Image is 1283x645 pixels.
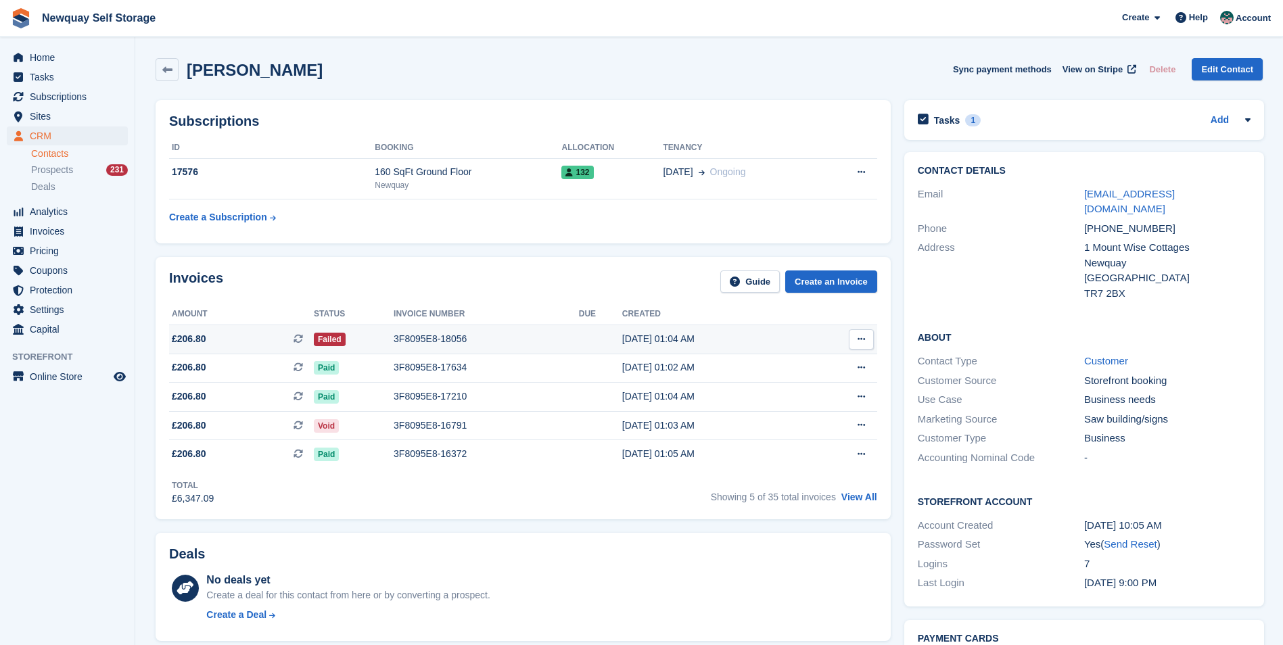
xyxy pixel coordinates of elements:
div: Customer Type [918,431,1084,446]
h2: Tasks [934,114,960,126]
span: Paid [314,390,339,404]
div: 7 [1084,556,1251,572]
img: Tina [1220,11,1234,24]
span: Prospects [31,164,73,176]
span: Ongoing [710,166,746,177]
a: menu [7,126,128,145]
div: [DATE] 01:03 AM [622,419,806,433]
span: Create [1122,11,1149,24]
div: Accounting Nominal Code [918,450,1084,466]
div: Create a deal for this contact from here or by converting a prospect. [206,588,490,602]
div: Logins [918,556,1084,572]
span: Subscriptions [30,87,111,106]
a: menu [7,87,128,106]
h2: Deals [169,546,205,562]
div: 3F8095E8-16791 [394,419,579,433]
div: Email [918,187,1084,217]
div: - [1084,450,1251,466]
a: Create a Deal [206,608,490,622]
div: 3F8095E8-17634 [394,360,579,375]
div: Create a Subscription [169,210,267,224]
button: Sync payment methods [953,58,1052,80]
a: menu [7,107,128,126]
div: Total [172,479,214,492]
a: Add [1211,113,1229,128]
a: [EMAIL_ADDRESS][DOMAIN_NAME] [1084,188,1175,215]
th: Booking [375,137,561,159]
span: CRM [30,126,111,145]
div: Saw building/signs [1084,412,1251,427]
div: [DATE] 10:05 AM [1084,518,1251,533]
h2: Invoices [169,270,223,293]
a: Send Reset [1104,538,1157,550]
div: [PHONE_NUMBER] [1084,221,1251,237]
div: Storefront booking [1084,373,1251,389]
span: £206.80 [172,332,206,346]
div: TR7 2BX [1084,286,1251,302]
span: View on Stripe [1063,63,1123,76]
a: menu [7,68,128,87]
span: Paid [314,361,339,375]
div: 1 Mount Wise Cottages [1084,240,1251,256]
a: menu [7,281,128,300]
a: Deals [31,180,128,194]
span: Deals [31,181,55,193]
h2: About [918,330,1251,343]
div: [DATE] 01:04 AM [622,389,806,404]
h2: Storefront Account [918,494,1251,508]
span: ( ) [1100,538,1160,550]
h2: Contact Details [918,166,1251,176]
div: Phone [918,221,1084,237]
div: Contact Type [918,354,1084,369]
span: Coupons [30,261,111,280]
div: 160 SqFt Ground Floor [375,165,561,179]
th: ID [169,137,375,159]
div: Yes [1084,537,1251,552]
th: Status [314,304,394,325]
div: Customer Source [918,373,1084,389]
h2: Subscriptions [169,114,877,129]
a: Contacts [31,147,128,160]
span: Storefront [12,350,135,364]
button: Delete [1144,58,1181,80]
div: Address [918,240,1084,301]
span: Invoices [30,222,111,241]
span: Protection [30,281,111,300]
span: Settings [30,300,111,319]
h2: Payment cards [918,634,1251,644]
div: Business needs [1084,392,1251,408]
span: Tasks [30,68,111,87]
a: menu [7,320,128,339]
th: Invoice number [394,304,579,325]
div: Account Created [918,518,1084,533]
span: Help [1189,11,1208,24]
a: Customer [1084,355,1128,366]
div: Create a Deal [206,608,266,622]
div: [DATE] 01:05 AM [622,447,806,461]
span: £206.80 [172,447,206,461]
span: Void [314,419,339,433]
div: [DATE] 01:04 AM [622,332,806,346]
a: menu [7,300,128,319]
div: Newquay [375,179,561,191]
div: Password Set [918,537,1084,552]
div: Marketing Source [918,412,1084,427]
th: Created [622,304,806,325]
span: Analytics [30,202,111,221]
span: Home [30,48,111,67]
a: menu [7,241,128,260]
div: 3F8095E8-18056 [394,332,579,346]
div: 17576 [169,165,375,179]
img: stora-icon-8386f47178a22dfd0bd8f6a31ec36ba5ce8667c1dd55bd0f319d3a0aa187defe.svg [11,8,31,28]
a: Edit Contact [1192,58,1263,80]
div: Use Case [918,392,1084,408]
span: 132 [561,166,593,179]
a: menu [7,261,128,280]
a: Prospects 231 [31,163,128,177]
span: Pricing [30,241,111,260]
span: Failed [314,333,346,346]
div: [DATE] 01:02 AM [622,360,806,375]
span: £206.80 [172,419,206,433]
div: No deals yet [206,572,490,588]
span: Capital [30,320,111,339]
